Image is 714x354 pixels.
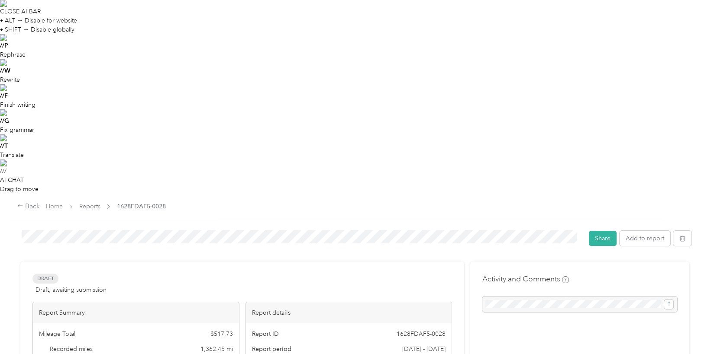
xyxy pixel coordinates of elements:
span: Draft [32,274,58,284]
span: 1628FDAF5-0028 [117,202,166,211]
span: [DATE] - [DATE] [402,344,446,354]
h4: Activity and Comments [482,274,569,284]
span: 1628FDAF5-0028 [397,329,446,338]
div: Report details [246,302,452,323]
span: Mileage Total [39,329,75,338]
span: Report period [252,344,291,354]
span: Draft, awaiting submission [36,285,107,294]
button: Share [589,231,617,246]
a: Reports [79,203,100,210]
iframe: Everlance-gr Chat Button Frame [666,306,714,354]
span: Recorded miles [50,344,93,354]
span: $ 517.73 [210,329,233,338]
a: Home [46,203,63,210]
span: 1,362.45 mi [200,344,233,354]
span: Report ID [252,329,279,338]
button: Add to report [620,231,670,246]
div: Back [17,201,40,212]
div: Report Summary [33,302,239,323]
